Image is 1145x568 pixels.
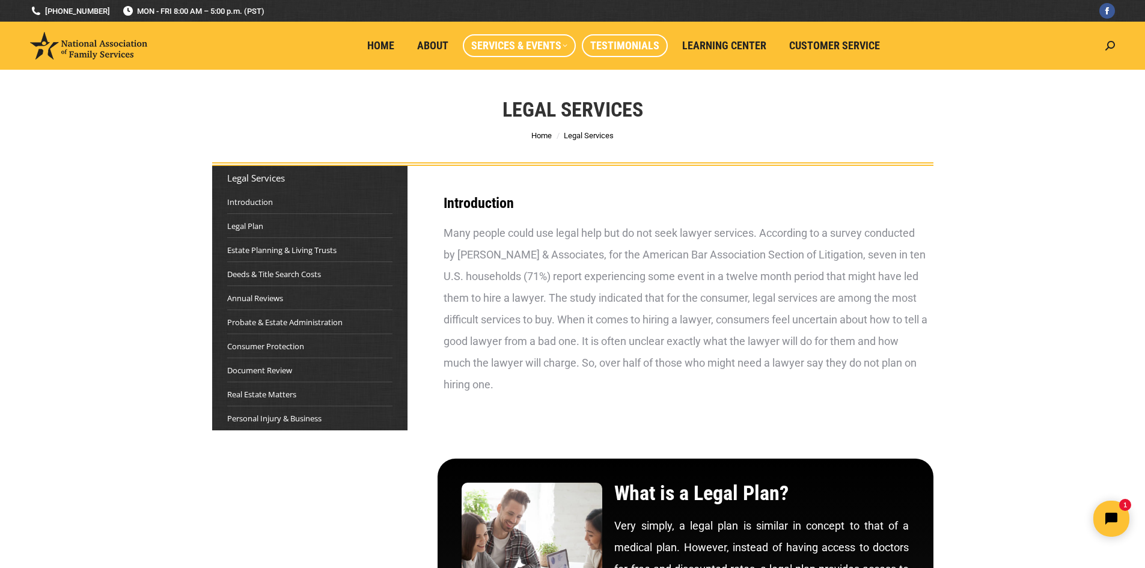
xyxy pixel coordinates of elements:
a: Annual Reviews [227,292,283,304]
a: Estate Planning & Living Trusts [227,244,337,256]
span: Home [367,39,394,52]
span: Legal Services [564,131,614,140]
a: Legal Plan [227,220,263,232]
h3: Introduction [444,196,927,210]
a: Customer Service [781,34,888,57]
a: Real Estate Matters [227,388,296,400]
a: About [409,34,457,57]
a: Introduction [227,196,273,208]
span: MON - FRI 8:00 AM – 5:00 p.m. (PST) [122,5,264,17]
span: Learning Center [682,39,766,52]
a: Document Review [227,364,292,376]
a: Deeds & Title Search Costs [227,268,321,280]
a: Learning Center [674,34,775,57]
a: Facebook page opens in new window [1099,3,1115,19]
h2: What is a Legal Plan? [614,483,909,503]
a: [PHONE_NUMBER] [30,5,110,17]
iframe: Tidio Chat [933,490,1140,547]
a: Consumer Protection [227,340,304,352]
a: Home [531,131,552,140]
img: National Association of Family Services [30,32,147,60]
span: Services & Events [471,39,567,52]
a: Testimonials [582,34,668,57]
span: Testimonials [590,39,659,52]
span: Customer Service [789,39,880,52]
a: Probate & Estate Administration [227,316,343,328]
a: Personal Injury & Business [227,412,322,424]
a: Home [359,34,403,57]
div: Legal Services [227,172,392,184]
span: About [417,39,448,52]
h1: Legal Services [502,96,643,123]
div: Many people could use legal help but do not seek lawyer services. According to a survey conducted... [444,222,927,395]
